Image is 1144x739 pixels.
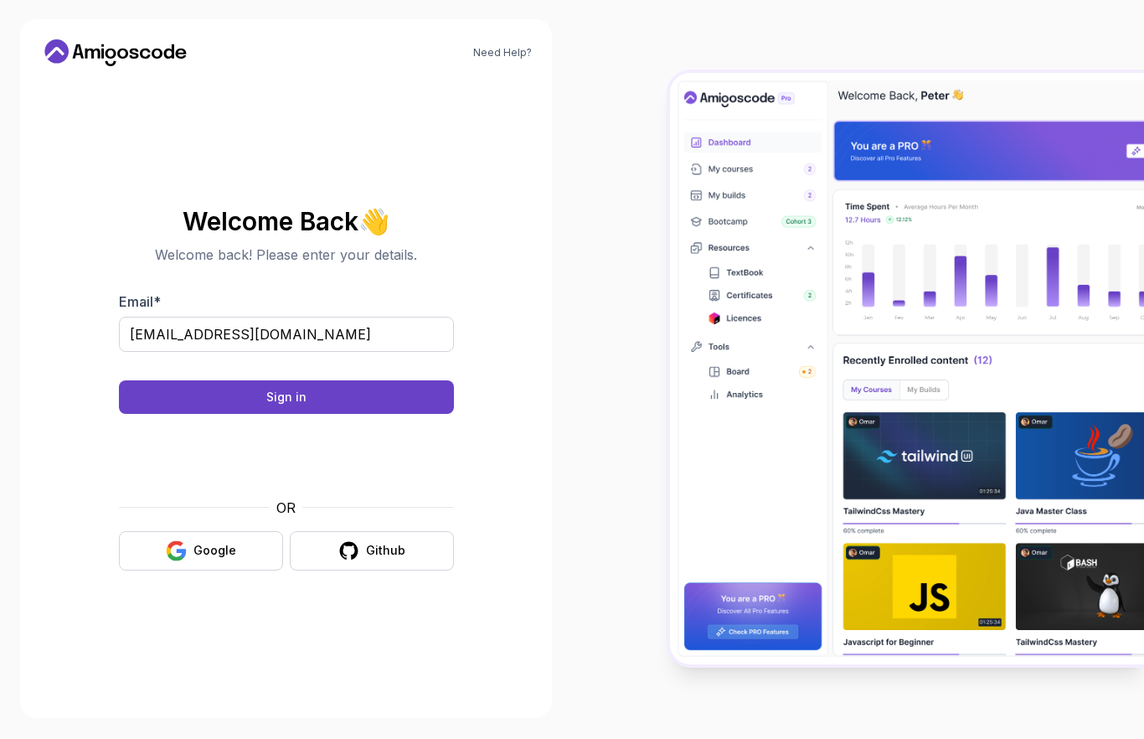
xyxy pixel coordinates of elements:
button: Sign in [119,381,454,415]
button: Google [119,532,283,571]
button: Github [290,532,454,571]
a: Home link [40,40,191,67]
input: Enter your email [119,318,454,353]
p: Welcome back! Please enter your details. [119,245,454,266]
label: Email * [119,294,161,311]
h2: Welcome Back [119,209,454,235]
div: Github [366,543,405,560]
div: Sign in [266,390,307,406]
a: Need Help? [473,47,532,60]
img: Amigoscode Dashboard [670,74,1144,665]
p: OR [276,499,296,519]
span: 👋 [356,204,393,239]
div: Google [193,543,236,560]
iframe: Widget mit Kontrollkästchen für die hCaptcha-Sicherheitsabfrage [160,425,413,488]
